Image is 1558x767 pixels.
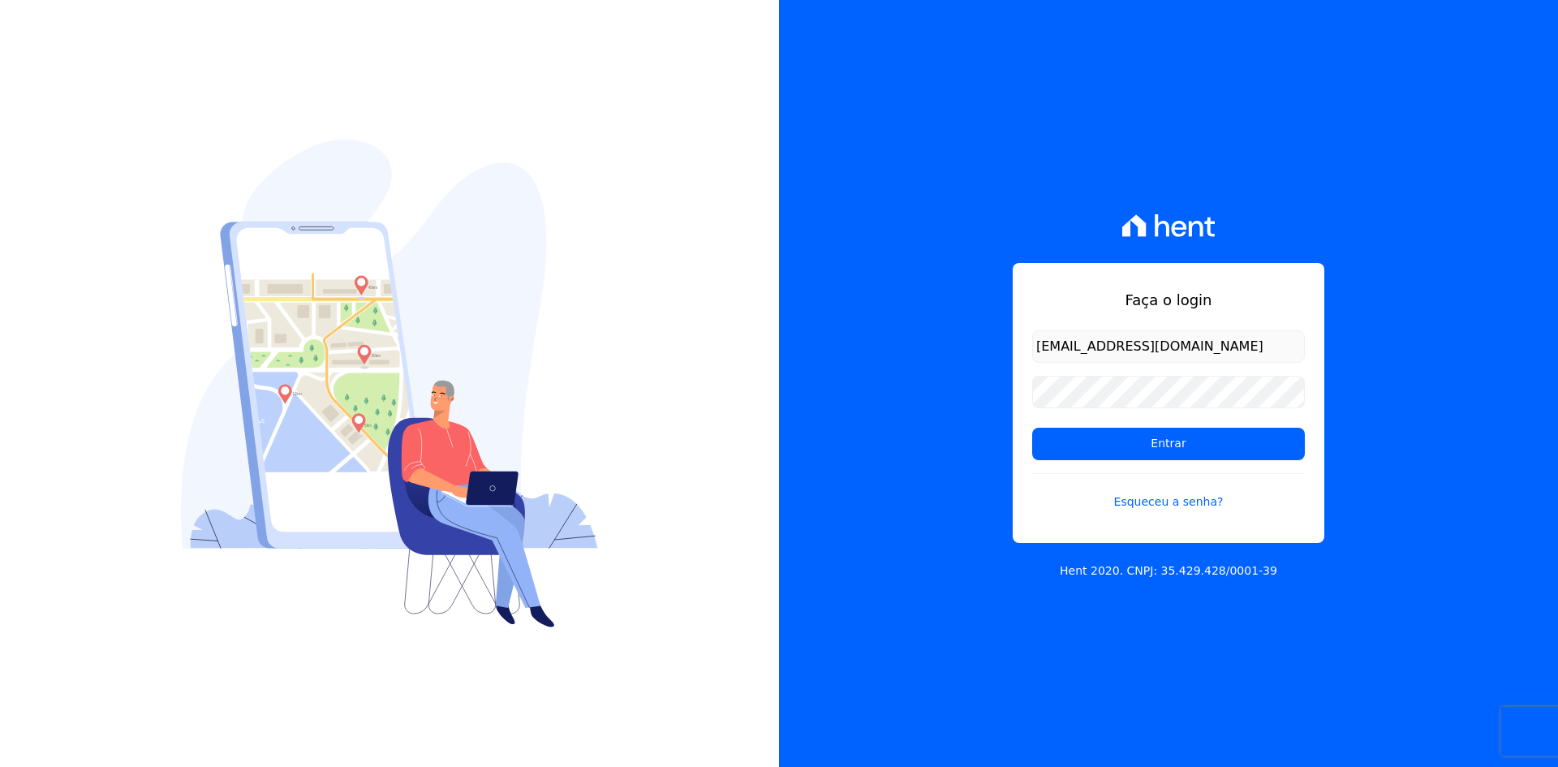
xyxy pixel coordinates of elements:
[1060,562,1277,580] p: Hent 2020. CNPJ: 35.429.428/0001-39
[1032,428,1305,460] input: Entrar
[181,140,598,627] img: Login
[1032,473,1305,511] a: Esqueceu a senha?
[1032,289,1305,311] h1: Faça o login
[1032,330,1305,363] input: Email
